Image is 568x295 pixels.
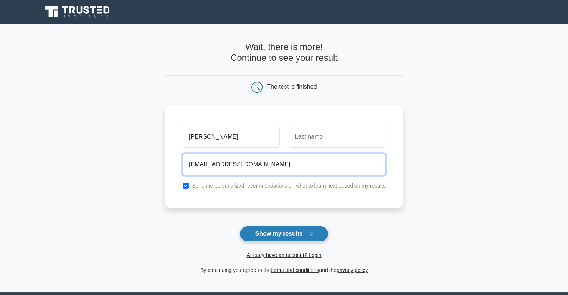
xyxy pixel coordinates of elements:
div: The test is finished [267,84,317,90]
h4: Wait, there is more! Continue to see your result [165,42,403,63]
a: terms and conditions [271,267,319,273]
input: Last name [289,126,385,148]
input: First name [183,126,279,148]
input: Email [183,154,385,175]
div: By continuing you agree to the and the [160,266,408,274]
a: privacy policy [336,267,368,273]
button: Show my results [240,226,328,242]
label: Send me personalized recommendations on what to learn next based on my results [192,183,385,189]
a: Already have an account? Login [246,252,321,258]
